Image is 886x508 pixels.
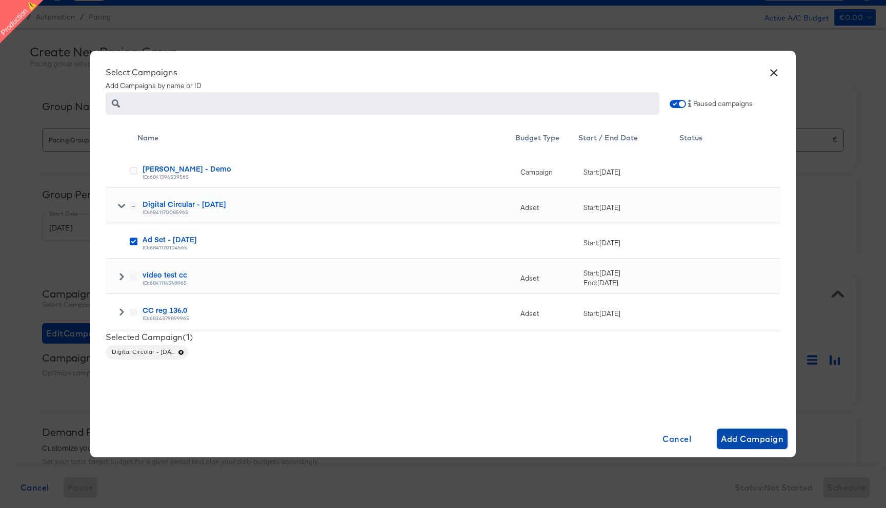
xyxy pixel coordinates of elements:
[143,269,516,279] div: video test cc
[515,127,578,153] div: Budget Type
[106,67,780,90] div: Add Campaigns by name or ID
[670,90,780,116] div: Paused campaigns
[143,314,516,322] div: ID: 6824379899965
[143,198,516,208] div: Digital Circular - [DATE]
[679,127,780,153] div: Status
[717,429,788,449] button: Add Campaign
[583,202,679,212] div: Start: [DATE]
[106,67,780,77] div: Select Campaigns
[106,332,780,342] div: Selected Campaign ( 1 )
[515,127,578,153] div: Toggle SortBy
[583,167,679,177] div: Start: [DATE]
[515,188,578,223] div: Adset
[137,127,516,153] div: Toggle SortBy
[143,244,516,251] div: ID: 6841170104565
[641,429,713,449] button: Cancel
[764,61,783,79] button: ×
[137,127,516,153] div: Name
[143,279,516,286] div: ID: 6841114548965
[143,234,516,244] div: Ad Set - [DATE]
[118,308,125,319] span: Toggle Row Expanded
[583,308,679,318] div: Start: [DATE]
[515,259,578,294] div: Adset
[118,273,125,283] span: Toggle Row Expanded
[106,348,188,356] span: Digital Circular - [DATE]
[515,153,578,188] div: Campaign
[515,329,578,365] div: Adset
[143,208,516,216] div: ID: 6841170085965
[646,432,709,446] span: Cancel
[583,278,679,288] div: End: [DATE]
[143,304,516,314] div: CC reg 136.0
[583,238,679,247] div: Start: [DATE]
[143,163,516,173] div: [PERSON_NAME] - Demo
[583,268,679,278] div: Start: [DATE]
[578,127,679,153] div: Start / End Date
[118,202,125,213] span: Toggle Row Expanded
[143,173,516,180] div: ID: 6841394539565
[721,432,784,446] span: Add Campaign
[515,294,578,329] div: Adset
